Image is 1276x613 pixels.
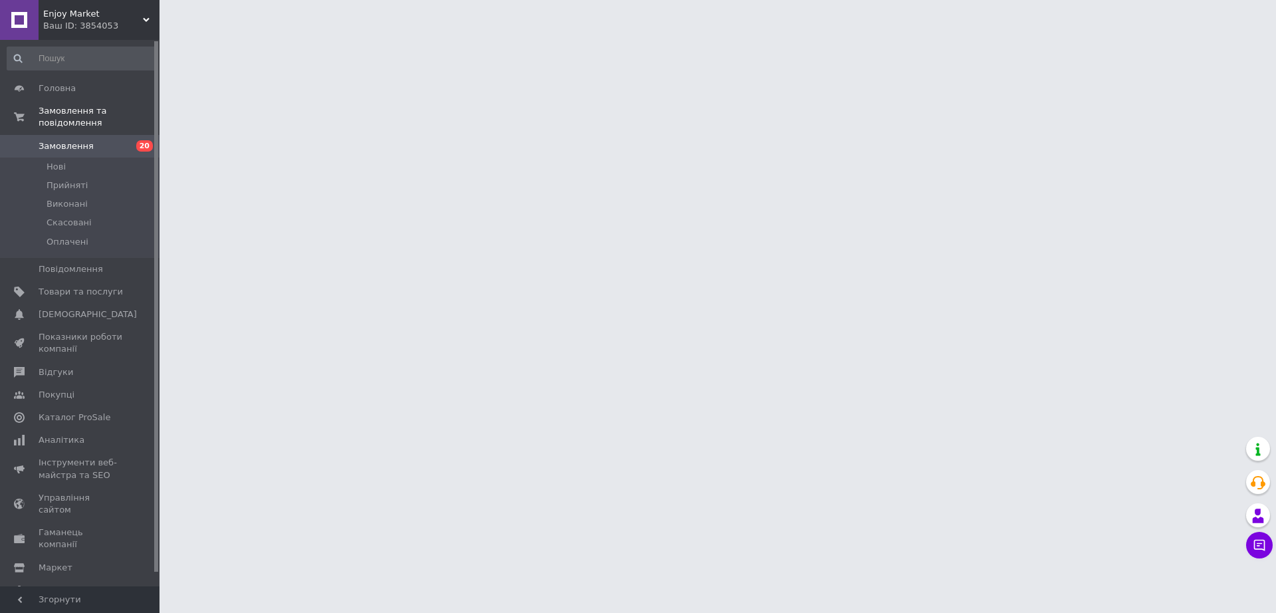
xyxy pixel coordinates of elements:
span: Каталог ProSale [39,412,110,424]
span: Нові [47,161,66,173]
span: Аналітика [39,434,84,446]
span: Покупці [39,389,74,401]
span: Оплачені [47,236,88,248]
span: Управління сайтом [39,492,123,516]
span: Скасовані [47,217,92,229]
span: Налаштування [39,584,106,596]
span: Головна [39,82,76,94]
div: Ваш ID: 3854053 [43,20,159,32]
span: 20 [136,140,153,152]
span: [DEMOGRAPHIC_DATA] [39,308,137,320]
button: Чат з покупцем [1246,532,1273,558]
span: Інструменти веб-майстра та SEO [39,457,123,481]
span: Замовлення [39,140,94,152]
span: Enjoy Market [43,8,143,20]
span: Повідомлення [39,263,103,275]
span: Гаманець компанії [39,527,123,551]
span: Товари та послуги [39,286,123,298]
span: Замовлення та повідомлення [39,105,159,129]
span: Відгуки [39,366,73,378]
span: Прийняті [47,180,88,191]
input: Пошук [7,47,157,70]
span: Маркет [39,562,72,574]
span: Виконані [47,198,88,210]
span: Показники роботи компанії [39,331,123,355]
